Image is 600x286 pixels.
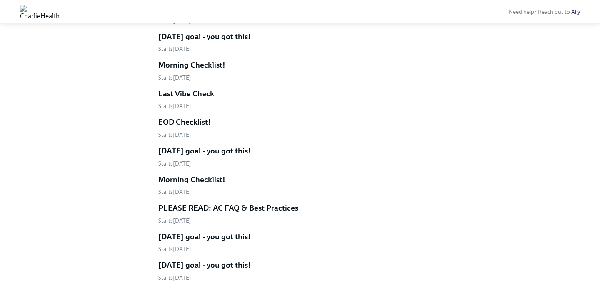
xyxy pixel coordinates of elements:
[158,160,191,167] span: Friday, October 24th 2025, 7:00 am
[509,8,580,15] span: Need help? Reach out to
[158,88,442,110] a: Last Vibe CheckStarts[DATE]
[158,45,191,53] span: Thursday, October 23rd 2025, 7:00 am
[158,74,191,81] span: Thursday, October 23rd 2025, 9:40 am
[158,131,191,138] span: Friday, October 24th 2025, 4:30 am
[158,146,442,168] a: [DATE] goal - you got this!Starts[DATE]
[158,60,225,70] h5: Morning Checklist!
[158,174,442,196] a: Morning Checklist!Starts[DATE]
[158,88,214,99] h5: Last Vibe Check
[158,174,225,185] h5: Morning Checklist!
[158,260,251,271] h5: [DATE] goal - you got this!
[158,231,251,242] h5: [DATE] goal - you got this!
[158,246,191,253] span: Monday, October 27th 2025, 7:00 am
[158,203,442,225] a: PLEASE READ: AC FAQ & Best PracticesStarts[DATE]
[158,31,251,42] h5: [DATE] goal - you got this!
[20,5,60,18] img: CharlieHealth
[158,117,211,128] h5: EOD Checklist!
[158,117,442,139] a: EOD Checklist!Starts[DATE]
[158,203,298,213] h5: PLEASE READ: AC FAQ & Best Practices
[158,31,442,53] a: [DATE] goal - you got this!Starts[DATE]
[158,188,191,196] span: Friday, October 24th 2025, 9:40 am
[571,8,580,15] a: Ally
[158,103,191,110] span: Thursday, October 23rd 2025, 5:00 pm
[158,146,251,156] h5: [DATE] goal - you got this!
[158,274,191,281] span: Tuesday, October 28th 2025, 7:00 am
[158,60,442,82] a: Morning Checklist!Starts[DATE]
[158,260,442,282] a: [DATE] goal - you got this!Starts[DATE]
[158,231,442,253] a: [DATE] goal - you got this!Starts[DATE]
[158,217,191,224] span: Friday, October 24th 2025, 10:00 am
[158,17,191,24] span: Thursday, October 23rd 2025, 4:30 am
